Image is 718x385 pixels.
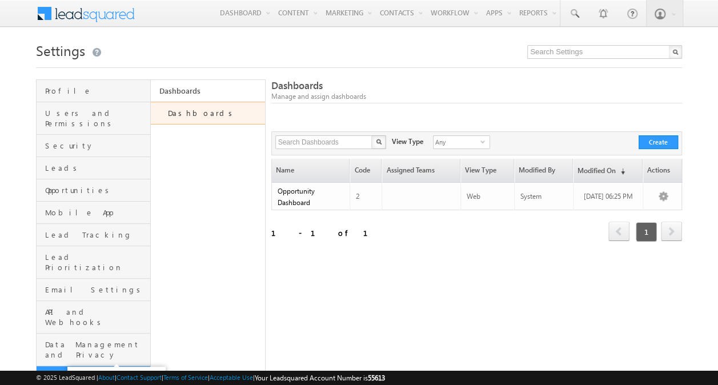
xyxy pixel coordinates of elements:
a: Dashboards [151,102,265,125]
span: Data Management and Privacy [45,339,147,360]
span: select [480,139,490,144]
span: System [520,192,541,200]
span: Dashboards [271,79,323,92]
span: Assigned Teams [382,159,460,182]
a: Modified By [515,159,572,182]
div: View Type [392,135,423,147]
a: next [661,223,682,241]
span: Email Settings [45,284,147,295]
a: Terms of Service [163,374,208,381]
span: Opportunities [45,185,147,195]
a: Name [272,159,350,182]
a: Security [37,135,150,157]
span: prev [608,222,629,241]
span: 2 [356,192,359,200]
a: prev [608,223,629,241]
a: Data Management and Privacy [37,334,150,366]
span: (sorted descending) [616,167,625,176]
a: Users and Permissions [37,102,150,135]
a: Dashboards [151,80,265,102]
a: Leads [37,157,150,179]
span: Any [434,136,480,149]
a: Code [350,159,381,182]
span: Opportunity Dashboard [278,187,315,207]
span: Web [467,192,480,200]
span: © 2025 LeadSquared | | | | | [36,372,385,383]
span: Mobile App [45,207,147,218]
a: Mobile App [37,202,150,224]
a: Contact Support [117,374,162,381]
div: 1 - 1 of 1 [271,226,382,239]
a: Modified On(sorted descending) [573,159,642,182]
span: 1 [636,222,657,242]
span: Users and Permissions [45,108,147,129]
span: Profile [45,86,147,96]
div: Manage and assign dashboards [271,91,683,102]
span: next [661,222,682,241]
a: Acceptable Use [210,374,253,381]
span: Lead Prioritization [45,252,147,272]
p: Manage Telephony [72,370,161,378]
button: Create [639,135,678,149]
span: Lead Tracking [45,230,147,240]
span: 55613 [368,374,385,382]
a: API and Webhooks [37,301,150,334]
span: Leads [45,163,147,173]
a: View Type [461,159,514,182]
a: Email Settings [37,279,150,301]
a: Lead Tracking [37,224,150,246]
a: Lead Prioritization [37,246,150,279]
span: [DATE] 06:25 PM [584,192,633,200]
span: Actions [643,159,681,182]
a: Opportunities [37,179,150,202]
a: Profile [37,80,150,102]
span: Your Leadsquared Account Number is [255,374,385,382]
a: About [98,374,115,381]
span: Settings [36,41,85,59]
span: Security [45,141,147,151]
span: API and Webhooks [45,307,147,327]
input: Search Settings [527,45,682,59]
img: Search [376,139,382,145]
